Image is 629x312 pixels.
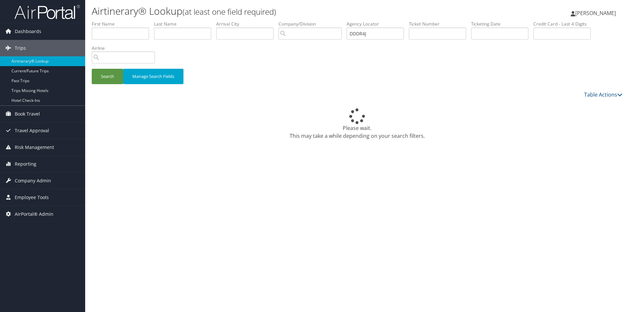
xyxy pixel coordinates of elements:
label: Credit Card - Last 4 Digits [533,21,596,27]
span: [PERSON_NAME] [575,9,616,17]
label: Last Name [154,21,216,27]
label: Airline [92,45,160,51]
span: Trips [15,40,26,56]
label: First Name [92,21,154,27]
span: Employee Tools [15,189,49,206]
button: Manage Search Fields [123,69,183,84]
span: AirPortal® Admin [15,206,53,222]
span: Company Admin [15,173,51,189]
img: airportal-logo.png [14,4,80,20]
a: Table Actions [584,91,622,98]
label: Ticket Number [409,21,471,27]
button: Search [92,69,123,84]
small: (at least one field required) [182,6,276,17]
label: Ticketing Date [471,21,533,27]
a: [PERSON_NAME] [571,3,622,23]
span: Travel Approval [15,122,49,139]
label: Agency Locator [347,21,409,27]
span: Book Travel [15,106,40,122]
label: Arrival City [216,21,278,27]
div: Please wait. This may take a while depending on your search filters. [92,108,622,140]
span: Reporting [15,156,36,172]
span: Risk Management [15,139,54,156]
label: Company/Division [278,21,347,27]
h1: Airtinerary® Lookup [92,4,446,18]
span: Dashboards [15,23,41,40]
